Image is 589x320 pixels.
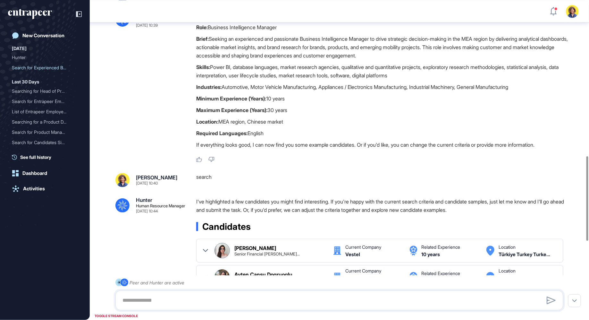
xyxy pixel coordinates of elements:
div: Searching for Head of Pro... [12,86,73,96]
p: Seeking an experienced and passionate Business Intelligence Manager to drive strategic decision-m... [196,35,568,60]
div: 10 years [421,252,440,257]
strong: Required Languages: [196,130,248,136]
strong: Brief: [196,36,209,42]
div: search [196,173,568,187]
div: Current Company [345,245,381,249]
div: Location [499,245,516,249]
strong: Maximum Experience (Years): [196,107,267,113]
div: Search for Entrapeer Employees in the United States [12,96,78,107]
div: Related Experience [421,245,460,249]
div: Search for Candidates Similar to Sara Holyavkin [12,137,78,148]
p: Business Intelligence Manager [196,23,568,31]
div: Location [499,269,516,273]
div: Ayten Cansu Dogruoglu [234,272,292,277]
div: Search for candidates similar to Hakan Aran on LinkedIn [12,148,78,158]
p: 10 years [196,94,568,103]
span: Candidates [202,222,251,231]
div: Peer and Hunter are active [130,279,185,287]
div: Search for Product Manage... [12,127,73,137]
img: user-avatar [566,5,579,18]
div: [PERSON_NAME] [234,246,276,251]
div: List of Entrapeer Employe... [12,107,73,117]
div: Search for Experienced Business Intelligence Manager for MEA Region [12,63,78,73]
img: Ayten Cansu Dogruoglu [215,270,230,284]
div: Hunter [12,52,73,63]
a: See full history [12,154,82,160]
div: TOGGLE STREAM CONSOLE [93,312,139,320]
strong: Industries: [196,84,222,90]
strong: Location: [196,118,218,125]
p: Power BI, database languages, market research agencies, qualitative and quantitative projects, ex... [196,63,568,80]
div: [DATE] 10:40 [136,181,158,185]
div: Current Company [345,269,381,273]
div: Related Experience [421,271,460,276]
p: English [196,129,568,137]
div: Search for candidates sim... [12,148,73,158]
div: Search for Experienced Bu... [12,63,73,73]
div: Search for Entrapeer Empl... [12,96,73,107]
div: Human Resource Manager [136,204,185,208]
div: New Conversation [22,33,64,39]
div: [DATE] [12,45,27,52]
img: Fatmanur Akyüz [215,243,230,258]
p: Automotive, Motor Vehicle Manufacturing, Appliances / Electronics Manufacturing, Industrial Machi... [196,83,568,91]
a: Dashboard [8,167,82,180]
p: 30 years [196,106,568,114]
div: Senior Financial Analytics & Business Intelligence Expert @ Vestel | Data Science [234,252,300,256]
p: MEA region, Chinese market [196,117,568,126]
div: Vestel [345,252,360,257]
div: Searching for a Product Director or Head of Product for AI Team Specializing in AI Agents [12,117,78,127]
div: Search for Candidates Sim... [12,137,73,148]
div: Searching for a Product D... [12,117,73,127]
div: Dashboard [22,170,47,176]
a: Activities [8,182,82,195]
div: entrapeer-logo [8,9,52,19]
strong: Skills: [196,64,210,70]
div: Searching for Head of Product candidates currently at Entrapeer in San Francisco [12,86,78,96]
div: Hunter [12,52,78,63]
strong: Role: [196,24,208,30]
div: Last 30 Days [12,78,39,86]
div: Türkiye Turkey Turkey [499,252,550,257]
div: [DATE] 10:39 [136,23,158,27]
div: Activities [23,186,45,192]
div: [DATE] 10:44 [136,209,158,213]
div: [PERSON_NAME] [136,175,177,180]
p: I've highlighted a few candidates you might find interesting. If you're happy with the current se... [196,197,568,214]
div: Hunter [136,197,152,203]
strong: Minimum Experience (Years): [196,95,266,102]
span: See full history [20,154,51,160]
a: New Conversation [8,29,82,42]
img: sara%20resim.jpeg [115,173,130,187]
div: Search for Product Managers at Entrapeer [12,127,78,137]
p: If everything looks good, I can now find you some example candidates. Or if you'd like, you can c... [196,141,568,149]
div: List of Entrapeer Employees in the United States [12,107,78,117]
